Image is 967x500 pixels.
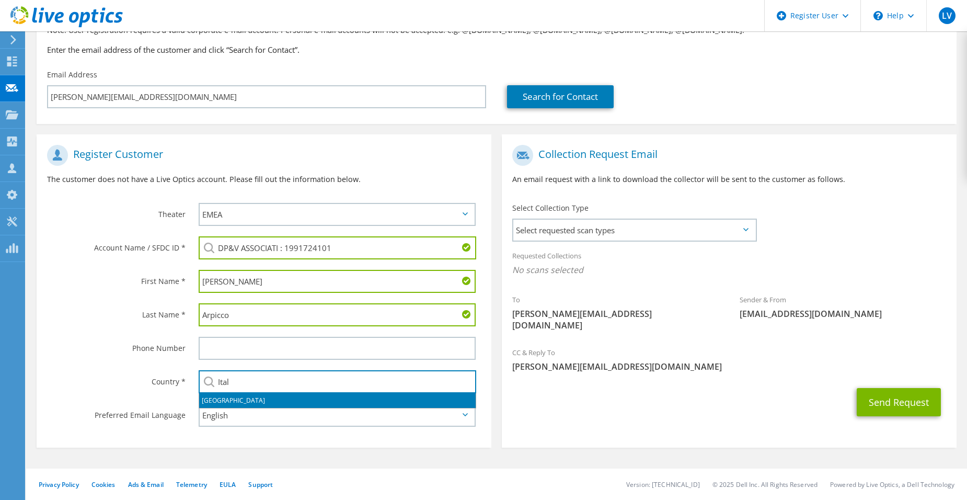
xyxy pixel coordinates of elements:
a: Search for Contact [507,85,614,108]
label: Select Collection Type [512,203,589,213]
button: Send Request [857,388,941,416]
p: The customer does not have a Live Optics account. Please fill out the information below. [47,174,481,185]
h1: Register Customer [47,145,476,166]
div: CC & Reply To [502,342,957,378]
span: [PERSON_NAME][EMAIL_ADDRESS][DOMAIN_NAME] [512,361,946,372]
svg: \n [873,11,883,20]
label: Account Name / SFDC ID * [47,236,186,253]
a: Ads & Email [128,480,164,489]
li: [GEOGRAPHIC_DATA] [199,393,476,408]
p: An email request with a link to download the collector will be sent to the customer as follows. [512,174,946,185]
h3: Enter the email address of the customer and click “Search for Contact”. [47,44,946,55]
div: To [502,289,729,336]
span: No scans selected [512,264,946,276]
a: Privacy Policy [39,480,79,489]
span: LV [939,7,956,24]
a: Support [248,480,273,489]
label: First Name * [47,270,186,287]
a: Cookies [91,480,116,489]
span: Select requested scan types [513,220,755,241]
label: Phone Number [47,337,186,354]
label: Preferred Email Language [47,404,186,421]
a: EULA [220,480,236,489]
a: Telemetry [176,480,207,489]
label: Email Address [47,70,97,80]
li: © 2025 Dell Inc. All Rights Reserved [712,480,818,489]
span: [EMAIL_ADDRESS][DOMAIN_NAME] [740,308,946,320]
label: Last Name * [47,303,186,320]
div: Sender & From [729,289,957,325]
h1: Collection Request Email [512,145,941,166]
li: Powered by Live Optics, a Dell Technology [830,480,954,489]
label: Country * [47,370,186,387]
label: Theater [47,203,186,220]
span: [PERSON_NAME][EMAIL_ADDRESS][DOMAIN_NAME] [512,308,719,331]
li: Version: [TECHNICAL_ID] [626,480,700,489]
div: Requested Collections [502,245,957,283]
